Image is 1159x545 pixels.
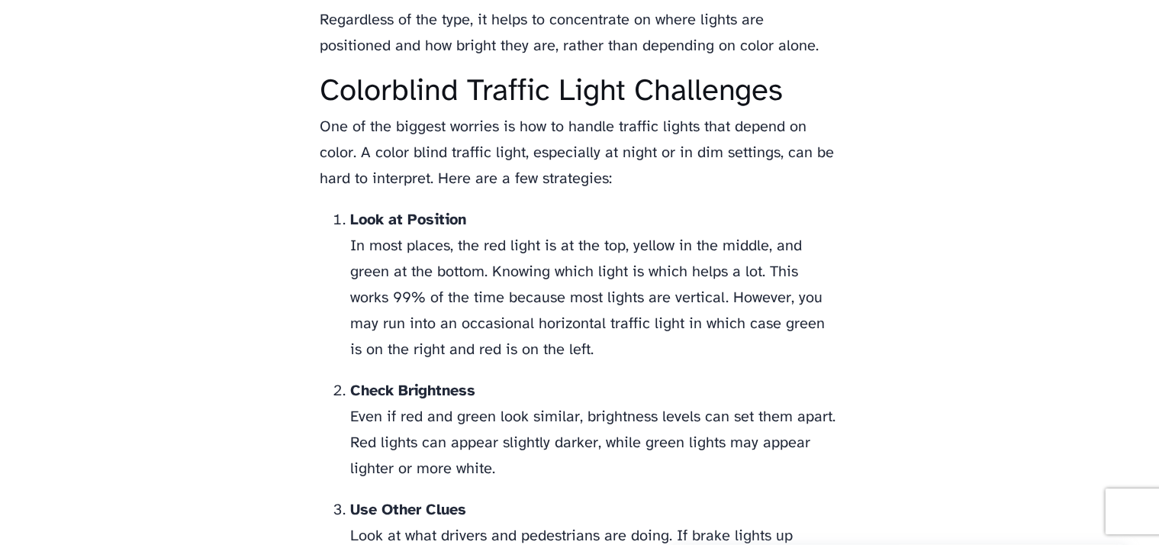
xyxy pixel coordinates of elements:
[351,383,476,399] strong: Check Brightness
[351,379,839,482] p: Even if red and green look similar, brightness levels can set them apart. Red lights can appear s...
[320,75,839,108] h2: Colorblind Traffic Light Challenges
[351,208,839,363] p: In most places, the red light is at the top, yellow in the middle, and green at the bottom. Knowi...
[351,212,467,228] strong: Look at Position
[320,8,839,60] p: Regardless of the type, it helps to concentrate on where lights are positioned and how bright the...
[320,114,839,192] p: One of the biggest worries is how to handle traffic lights that depend on color. A color blind tr...
[351,502,467,518] strong: Use Other Clues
